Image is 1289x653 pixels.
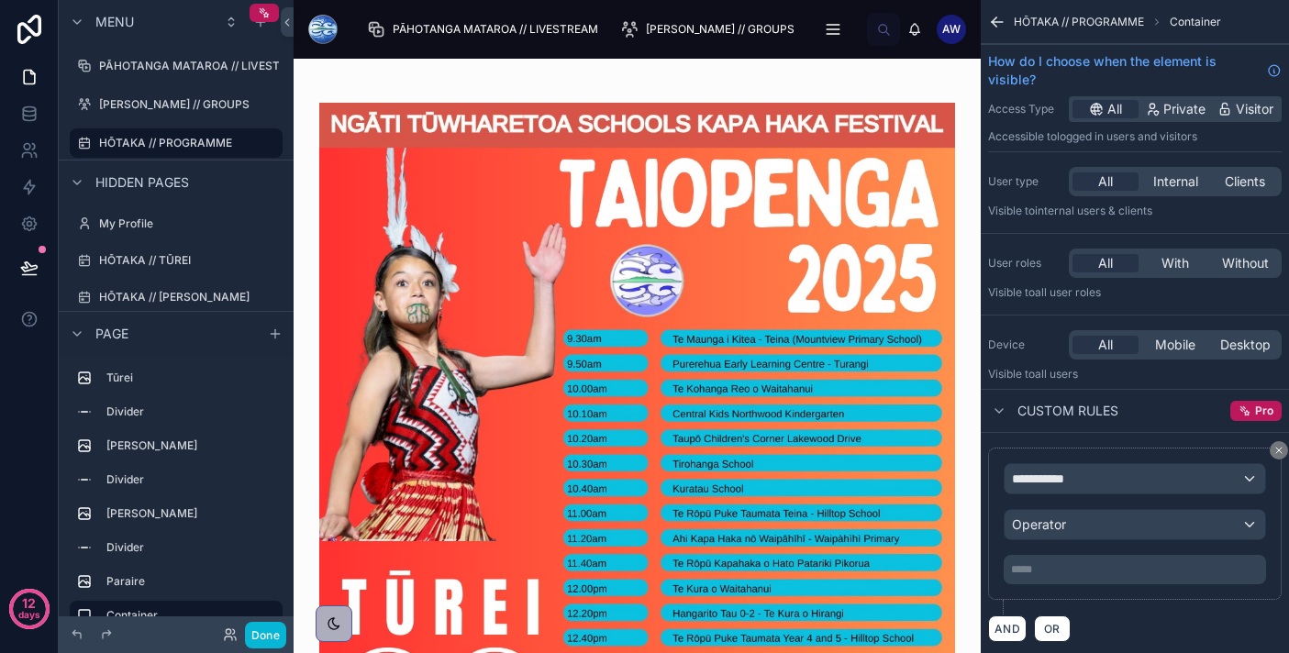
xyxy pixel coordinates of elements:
a: My Profile [70,209,283,238]
span: Clients [1225,172,1265,191]
p: Visible to [988,285,1282,300]
span: Internal [1153,172,1198,191]
span: HŌTAKA // PROGRAMME [1014,15,1144,29]
p: Accessible to [988,129,1282,144]
span: Pro [1255,404,1273,418]
label: User type [988,174,1061,189]
span: Private [1163,100,1206,118]
span: With [1161,254,1189,272]
a: PĀHOTANGA MATAROA // LIVESTREAM [361,13,611,46]
label: [PERSON_NAME] [106,438,275,453]
span: Page [95,325,128,343]
div: scrollable content [59,355,294,616]
span: All user roles [1035,285,1101,299]
span: all users [1035,367,1078,381]
label: Divider [106,404,275,419]
label: User roles [988,256,1061,271]
span: Internal users & clients [1035,204,1152,217]
span: All [1098,254,1113,272]
a: HŌTAKA // TŪREI [70,246,283,275]
span: All [1098,336,1113,354]
span: Visitor [1236,100,1273,118]
span: Logged in users and visitors [1057,129,1197,143]
span: All [1098,172,1113,191]
span: Custom rules [1017,402,1118,420]
span: How do I choose when the element is visible? [988,52,1260,89]
p: Visible to [988,367,1282,382]
span: All [1107,100,1122,118]
label: [PERSON_NAME] [106,506,275,521]
label: Device [988,338,1061,352]
span: Container [1170,15,1221,29]
span: [PERSON_NAME] // GROUPS [646,22,795,37]
span: Menu [95,13,134,31]
img: App logo [308,15,338,44]
label: [PERSON_NAME] // GROUPS [99,97,279,112]
label: HŌTAKA // TŪREI [99,253,279,268]
label: PĀHOTANGA MATAROA // LIVESTREAM [99,59,312,73]
span: Hidden pages [95,173,189,192]
label: HŌTAKA // PROGRAMME [99,136,272,150]
span: Without [1222,254,1269,272]
button: AND [988,615,1027,642]
label: My Profile [99,216,279,231]
a: PĀHOTANGA MATAROA // LIVESTREAM [70,51,283,81]
div: scrollable content [352,9,867,50]
label: HŌTAKA // [PERSON_NAME] [99,290,279,304]
button: OR [1034,615,1071,642]
span: Mobile [1155,336,1195,354]
label: Tūrei [106,371,275,385]
span: AW [942,22,961,37]
label: Container [106,608,268,623]
p: days [18,602,40,627]
label: Paraire [106,574,275,589]
button: Operator [1004,509,1266,540]
a: [PERSON_NAME] // GROUPS [70,90,283,119]
span: OR [1040,622,1064,636]
p: 12 [22,594,36,613]
span: Operator [1012,516,1066,532]
label: Access Type [988,102,1061,116]
button: Done [245,622,286,648]
p: Visible to [988,204,1282,218]
a: How do I choose when the element is visible? [988,52,1282,89]
a: HŌTAKA // [PERSON_NAME] [70,282,283,312]
label: Divider [106,540,275,555]
a: HŌTAKA // PROGRAMME [70,128,283,158]
span: Desktop [1220,336,1271,354]
span: PĀHOTANGA MATAROA // LIVESTREAM [393,22,598,37]
a: [PERSON_NAME] // GROUPS [615,13,807,46]
label: Divider [106,472,275,487]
